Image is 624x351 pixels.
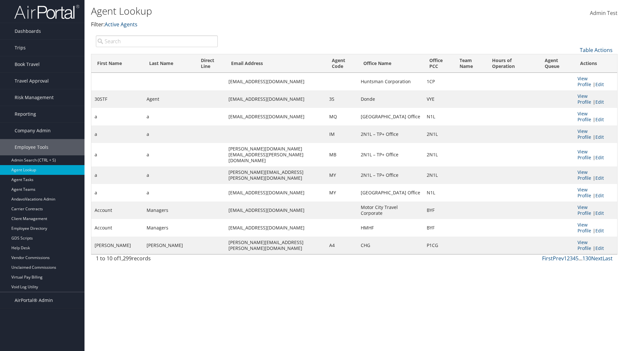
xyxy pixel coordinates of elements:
a: Edit [595,227,604,234]
span: AirPortal® Admin [15,292,53,308]
td: [EMAIL_ADDRESS][DOMAIN_NAME] [225,90,326,108]
td: | [574,237,617,254]
a: Edit [595,192,604,199]
a: Edit [595,134,604,140]
span: Company Admin [15,123,51,139]
th: Last Name: activate to sort column ascending [143,54,195,73]
td: [PERSON_NAME] [91,237,143,254]
td: Account [91,219,143,237]
td: MY [326,166,357,184]
a: Edit [595,245,604,251]
td: | [574,201,617,219]
a: View Profile [578,93,591,105]
th: Agent Queue: activate to sort column ascending [539,54,574,73]
td: a [91,125,143,143]
td: [PERSON_NAME][EMAIL_ADDRESS][PERSON_NAME][DOMAIN_NAME] [225,166,326,184]
td: Donde [357,90,423,108]
td: 1CP [423,73,454,90]
span: 1,299 [119,255,132,262]
td: | [574,184,617,201]
th: Hours of Operation: activate to sort column ascending [486,54,539,73]
td: 2N1L – TP+ Office [357,143,423,166]
a: 5 [576,255,578,262]
th: Team Name: activate to sort column ascending [454,54,486,73]
td: a [143,125,195,143]
a: Edit [595,116,604,123]
td: N1L [423,108,454,125]
td: a [143,143,195,166]
span: Book Travel [15,56,40,72]
a: Edit [595,99,604,105]
a: Last [603,255,613,262]
td: | [574,90,617,108]
td: | [574,108,617,125]
td: Managers [143,201,195,219]
td: Motor City Travel Corporate [357,201,423,219]
a: View Profile [578,204,591,216]
th: Direct Line: activate to sort column ascending [195,54,225,73]
a: Admin Test [590,3,617,23]
td: a [143,184,195,201]
div: 1 to 10 of records [96,254,218,266]
a: View Profile [578,169,591,181]
td: 2N1L – TP+ Office [357,125,423,143]
td: a [91,143,143,166]
td: [PERSON_NAME][EMAIL_ADDRESS][PERSON_NAME][DOMAIN_NAME] [225,237,326,254]
td: IM [326,125,357,143]
td: [EMAIL_ADDRESS][DOMAIN_NAME] [225,184,326,201]
td: a [143,166,195,184]
td: 2N1L [423,143,454,166]
td: [EMAIL_ADDRESS][DOMAIN_NAME] [225,219,326,237]
a: 2 [567,255,570,262]
span: Travel Approval [15,73,49,89]
td: HMHF [357,219,423,237]
a: Active Agents [105,21,137,28]
td: [PERSON_NAME] [143,237,195,254]
td: a [91,166,143,184]
th: Office PCC: activate to sort column ascending [423,54,454,73]
a: View Profile [578,149,591,161]
a: Next [591,255,603,262]
td: 2N1L [423,125,454,143]
td: 30STF [91,90,143,108]
a: Edit [595,154,604,161]
th: Email Address: activate to sort column ascending [225,54,326,73]
td: P1CG [423,237,454,254]
span: … [578,255,582,262]
td: | [574,219,617,237]
td: 2N1L – TP+ Office [357,166,423,184]
td: [EMAIL_ADDRESS][DOMAIN_NAME] [225,201,326,219]
td: [EMAIL_ADDRESS][DOMAIN_NAME] [225,73,326,90]
th: Office Name: activate to sort column ascending [357,54,423,73]
a: Edit [595,210,604,216]
span: Reporting [15,106,36,122]
th: First Name: activate to sort column descending [91,54,143,73]
a: View Profile [578,222,591,234]
a: View Profile [578,187,591,199]
span: Admin Test [590,9,617,17]
a: 4 [573,255,576,262]
td: MQ [326,108,357,125]
td: Agent [143,90,195,108]
td: [EMAIL_ADDRESS][DOMAIN_NAME] [225,108,326,125]
td: A4 [326,237,357,254]
td: [GEOGRAPHIC_DATA] Office [357,184,423,201]
input: Search [96,35,218,47]
td: 3S [326,90,357,108]
td: 2N1L [423,166,454,184]
a: View Profile [578,128,591,140]
a: 1 [564,255,567,262]
td: Managers [143,219,195,237]
td: a [91,108,143,125]
td: | [574,143,617,166]
td: a [91,184,143,201]
td: CHG [357,237,423,254]
td: BYF [423,201,454,219]
a: 130 [582,255,591,262]
th: Agent Code: activate to sort column ascending [326,54,357,73]
span: Employee Tools [15,139,48,155]
span: Dashboards [15,23,41,39]
td: MB [326,143,357,166]
a: View Profile [578,110,591,123]
a: Edit [595,81,604,87]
